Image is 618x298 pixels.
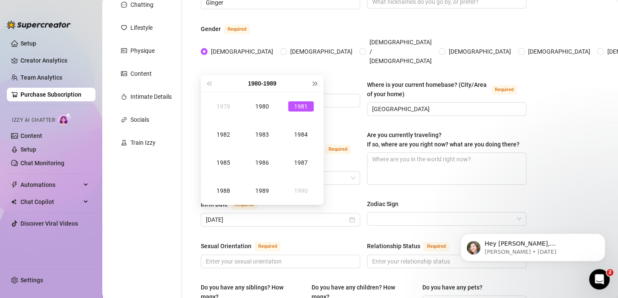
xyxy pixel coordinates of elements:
div: 1987 [288,158,314,168]
div: Gender [201,24,221,34]
input: Where is your current homebase? (City/Area of your home) [372,104,520,114]
span: link [121,117,127,123]
input: Birth Date [206,215,347,224]
span: [DEMOGRAPHIC_DATA] [445,47,514,56]
div: 1981 [288,101,314,112]
td: 1979 [204,92,243,120]
span: Automations [20,178,81,192]
iframe: Intercom notifications message [448,215,618,275]
td: 1981 [281,92,320,120]
td: 1989 [243,177,282,205]
div: Sexual Orientation [201,241,251,251]
a: Content [20,132,42,139]
td: 1986 [243,149,282,177]
img: AI Chatter [58,113,72,125]
a: Discover Viral Videos [20,220,78,227]
div: 1984 [288,129,314,140]
span: idcard [121,48,127,54]
a: Setup [20,40,36,47]
td: 1988 [204,177,243,205]
span: Required [224,25,250,34]
div: 1983 [249,129,275,140]
label: Do you have any pets? [422,283,488,292]
span: message [121,2,127,8]
div: 1990 [288,186,314,196]
div: Where is your current homebase? (City/Area of your home) [367,80,488,99]
img: Chat Copilot [11,199,17,205]
td: 1982 [204,120,243,149]
label: Gender [201,24,259,34]
div: Content [130,69,152,78]
div: 1986 [249,158,275,168]
button: Last year (Control + left) [204,75,214,92]
span: Required [491,85,517,95]
div: Lifestyle [130,23,153,32]
span: Izzy AI Chatter [12,116,55,124]
span: thunderbolt [11,181,18,188]
span: [DEMOGRAPHIC_DATA] [208,47,277,56]
div: 1985 [211,158,236,168]
div: Relationship Status [367,241,420,251]
label: Birth Date [201,199,266,209]
img: logo-BBDzfeDw.svg [7,20,71,29]
span: fire [121,94,127,100]
td: 1980 [243,92,282,120]
div: Intimate Details [130,92,172,101]
div: 1980 [249,101,275,112]
span: Are you currently traveling? If so, where are you right now? what are you doing there? [367,132,520,148]
button: Choose a decade [248,75,277,92]
span: [DEMOGRAPHIC_DATA] / [DEMOGRAPHIC_DATA] [366,37,435,66]
div: Do you have any pets? [422,283,482,292]
span: picture [121,71,127,77]
div: Socials [130,115,149,124]
td: 1984 [281,120,320,149]
span: heart [121,25,127,31]
span: Chat Copilot [20,195,81,209]
td: 1987 [281,149,320,177]
div: Birth Date [201,200,228,209]
div: Physique [130,46,155,55]
span: experiment [121,140,127,146]
iframe: Intercom live chat [589,269,609,289]
span: Required [255,242,280,251]
input: Relationship Status [372,257,520,266]
span: [DEMOGRAPHIC_DATA] [525,47,594,56]
span: Required [424,242,449,251]
div: Train Izzy [130,138,156,147]
div: 1982 [211,129,236,140]
div: 1979 [211,101,236,112]
a: Team Analytics [20,74,62,81]
div: 1989 [249,186,275,196]
span: 2 [606,269,613,276]
label: Sexual Orientation [201,241,290,251]
a: Settings [20,277,43,284]
td: 1985 [204,149,243,177]
label: Relationship Status [367,241,459,251]
label: Zodiac Sign [367,199,404,209]
label: Where is your current homebase? (City/Area of your home) [367,80,526,99]
td: 1990 [281,177,320,205]
a: Creator Analytics [20,54,89,67]
a: Setup [20,146,36,153]
a: Chat Monitoring [20,160,64,166]
div: 1988 [211,186,236,196]
td: 1983 [243,120,282,149]
div: Zodiac Sign [367,199,399,209]
span: Required [325,145,351,154]
span: [DEMOGRAPHIC_DATA] [287,47,356,56]
input: Sexual Orientation [206,257,353,266]
a: Purchase Subscription [20,91,81,98]
button: Next year (Control + right) [311,75,320,92]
